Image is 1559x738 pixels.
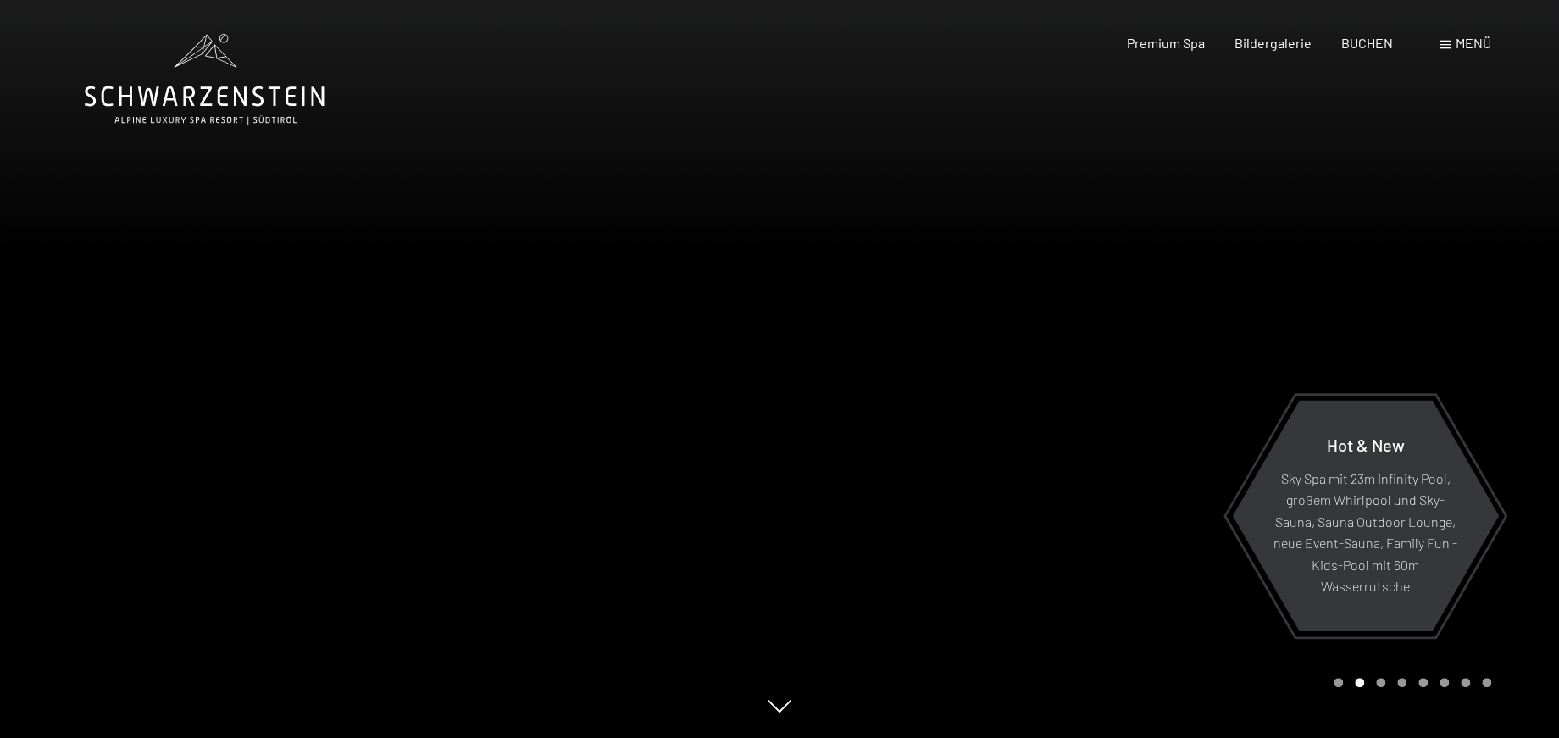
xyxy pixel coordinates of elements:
[1376,678,1385,687] div: Carousel Page 3
[1231,399,1500,632] a: Hot & New Sky Spa mit 23m Infinity Pool, großem Whirlpool und Sky-Sauna, Sauna Outdoor Lounge, ne...
[1273,467,1457,597] p: Sky Spa mit 23m Infinity Pool, großem Whirlpool und Sky-Sauna, Sauna Outdoor Lounge, neue Event-S...
[1456,35,1491,51] span: Menü
[1355,678,1364,687] div: Carousel Page 2 (Current Slide)
[1418,678,1428,687] div: Carousel Page 5
[1126,35,1204,51] a: Premium Spa
[1328,678,1491,687] div: Carousel Pagination
[1461,678,1470,687] div: Carousel Page 7
[1341,35,1393,51] a: BUCHEN
[1482,678,1491,687] div: Carousel Page 8
[1327,434,1405,454] span: Hot & New
[1440,678,1449,687] div: Carousel Page 6
[1397,678,1406,687] div: Carousel Page 4
[1234,35,1312,51] a: Bildergalerie
[1334,678,1343,687] div: Carousel Page 1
